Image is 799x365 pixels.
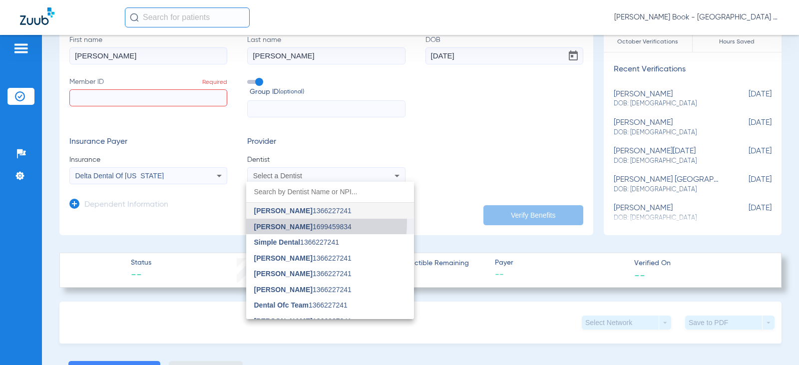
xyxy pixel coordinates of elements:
[254,270,352,277] span: 1366227241
[254,239,339,246] span: 1366227241
[254,286,352,293] span: 1366227241
[254,317,313,325] span: [PERSON_NAME]
[254,286,313,294] span: [PERSON_NAME]
[254,238,301,246] span: Simple Dental
[254,223,352,230] span: 1699459834
[254,270,313,278] span: [PERSON_NAME]
[254,207,313,215] span: [PERSON_NAME]
[254,223,313,231] span: [PERSON_NAME]
[246,182,414,202] input: dropdown search
[254,207,352,214] span: 1366227241
[254,254,313,262] span: [PERSON_NAME]
[254,318,352,325] span: 1366227241
[254,255,352,262] span: 1366227241
[254,302,348,309] span: 1366227241
[254,301,309,309] span: Dental Ofc Team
